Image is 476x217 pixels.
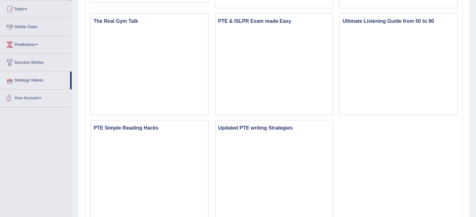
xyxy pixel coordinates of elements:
h3: Ultimate Listening Guide from 50 to 90 [340,17,457,26]
h3: PTE Simple Reading Hacks [91,124,208,132]
a: Predictions [0,36,72,52]
h3: PTE & ISLPR Exam made Easy [216,17,333,26]
a: Strategy Videos [0,72,70,87]
a: Success Stories [0,54,72,69]
h3: Updated PTE writing Strategies [216,124,333,132]
a: Tests [0,0,72,16]
h3: The Real Gym Talk [91,17,208,26]
a: Online Class [0,18,72,34]
a: Your Account [0,89,72,105]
